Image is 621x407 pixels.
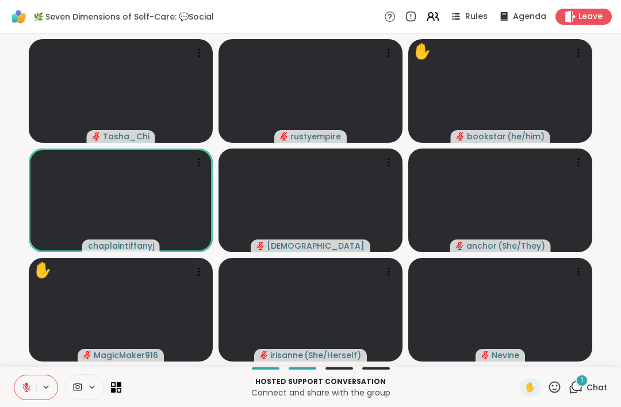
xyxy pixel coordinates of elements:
span: audio-muted [260,351,268,359]
span: ( She/They ) [498,240,545,252]
img: ShareWell Logomark [9,7,29,26]
span: Agenda [513,11,546,22]
span: MagicMaker916 [94,349,158,361]
span: Tasha_Chi [103,131,149,142]
span: ( he/him ) [507,131,545,142]
p: Connect and share with the group [128,387,513,398]
div: ✋ [33,259,52,282]
span: [DEMOGRAPHIC_DATA] [267,240,365,252]
span: audio-muted [256,242,264,250]
span: Leave [578,11,603,22]
span: 1 [581,375,583,385]
span: Rules [465,11,488,22]
span: chaplaintiffanyj [88,240,154,252]
span: ( She/Herself ) [304,349,361,361]
span: 🌿 Seven Dimensions of Self-Care: 💬Social [33,11,214,22]
span: rustyempire [290,131,341,142]
span: audio-muted [280,132,288,140]
span: audio-muted [457,132,465,140]
span: audio-muted [481,351,489,359]
p: Hosted support conversation [128,376,513,387]
span: anchor [466,240,497,252]
span: irisanne [270,349,303,361]
span: bookstar [467,131,506,142]
span: audio-muted [456,242,464,250]
span: Chat [586,382,607,393]
span: audio-muted [93,132,101,140]
span: ✋ [524,381,536,394]
div: ✋ [413,40,431,63]
span: Nevine [492,349,519,361]
span: audio-muted [83,351,91,359]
